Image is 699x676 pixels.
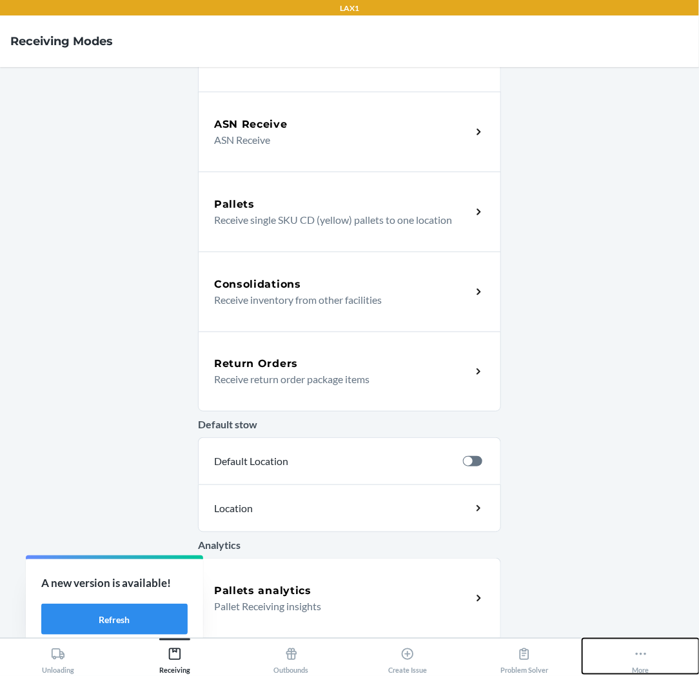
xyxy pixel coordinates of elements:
p: Default stow [198,417,501,432]
p: ASN Receive [214,132,461,148]
h5: ASN Receive [214,117,288,132]
a: PalletsReceive single SKU CD (yellow) pallets to one location [198,172,501,252]
h4: Receiving Modes [10,33,113,50]
p: Analytics [198,537,501,553]
h5: Return Orders [214,356,298,372]
button: Receiving [117,639,233,674]
button: More [582,639,699,674]
div: Outbounds [274,642,309,674]
h5: Pallets [214,197,255,212]
button: Create Issue [349,639,466,674]
div: Create Issue [388,642,427,674]
a: Location [198,484,501,532]
p: Location [214,501,366,516]
h5: Consolidations [214,277,301,292]
p: Pallet Receiving insights [214,599,461,614]
a: ConsolidationsReceive inventory from other facilities [198,252,501,332]
button: Refresh [41,604,188,635]
div: Unloading [42,642,74,674]
a: Pallets analyticsPallet Receiving insights [198,558,501,638]
p: Receive single SKU CD (yellow) pallets to one location [214,212,461,228]
p: Receive return order package items [214,372,461,387]
p: A new version is available! [41,575,188,591]
p: Receive inventory from other facilities [214,292,461,308]
div: Receiving [159,642,190,674]
p: Default Location [214,453,453,469]
button: Problem Solver [466,639,583,674]
p: LAX1 [340,3,359,14]
a: Return OrdersReceive return order package items [198,332,501,412]
a: ASN ReceiveASN Receive [198,92,501,172]
h5: Pallets analytics [214,583,311,599]
div: More [633,642,649,674]
div: Problem Solver [500,642,548,674]
button: Outbounds [233,639,349,674]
